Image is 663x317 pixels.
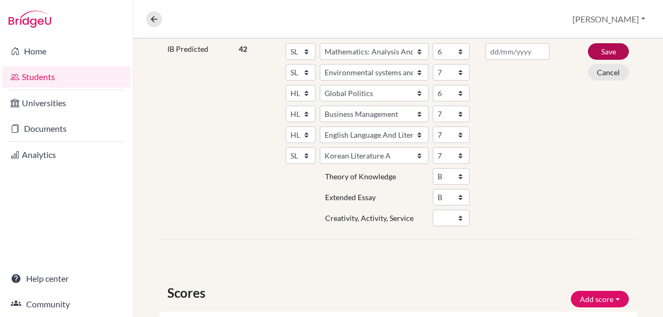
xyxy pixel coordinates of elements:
button: [PERSON_NAME] [568,9,650,29]
button: Save [588,43,629,60]
a: Help center [2,268,131,289]
a: Universities [2,92,131,114]
img: Bridge-U [9,11,51,28]
a: Documents [2,118,131,139]
button: Cancel [588,64,629,81]
div: IB Predicted [159,43,239,231]
label: Theory of Knowledge [325,171,396,182]
span: Scores [167,283,209,303]
a: Home [2,41,131,62]
a: Community [2,294,131,315]
label: Creativity, Activity, Service [325,212,414,224]
label: Extended Essay [325,192,376,203]
input: dd/mm/yyyy [486,43,549,60]
a: Students [2,66,131,88]
a: Analytics [2,144,131,165]
div: 42 [239,43,277,231]
button: Add score [571,291,629,307]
